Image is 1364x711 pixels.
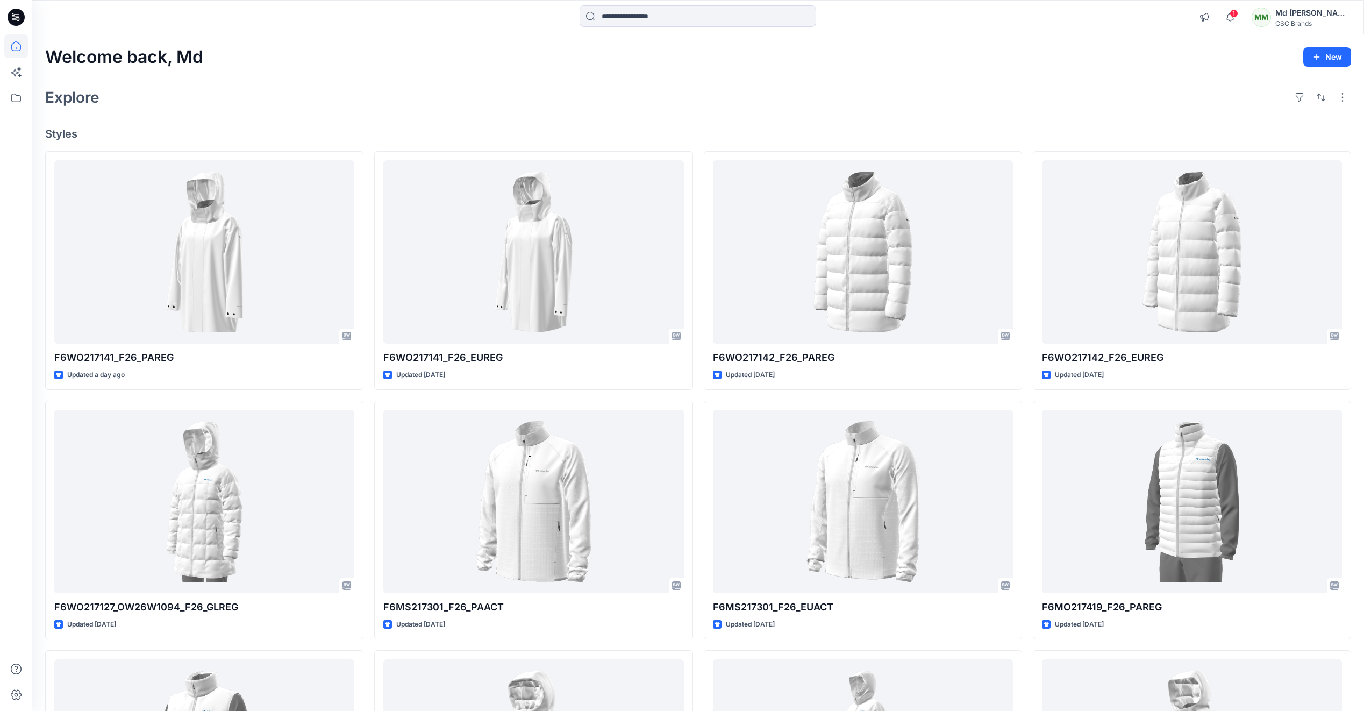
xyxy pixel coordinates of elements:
[383,350,683,365] p: F6WO217141_F26_EUREG
[1275,6,1351,19] div: Md [PERSON_NAME]
[726,619,775,630] p: Updated [DATE]
[1252,8,1271,27] div: MM
[1042,410,1342,593] a: F6MO217419_F26_PAREG
[713,350,1013,365] p: F6WO217142_F26_PAREG
[383,410,683,593] a: F6MS217301_F26_PAACT
[54,350,354,365] p: F6WO217141_F26_PAREG
[1042,160,1342,344] a: F6WO217142_F26_EUREG
[713,600,1013,615] p: F6MS217301_F26_EUACT
[383,160,683,344] a: F6WO217141_F26_EUREG
[54,410,354,593] a: F6WO217127_OW26W1094_F26_GLREG
[713,160,1013,344] a: F6WO217142_F26_PAREG
[54,600,354,615] p: F6WO217127_OW26W1094_F26_GLREG
[45,127,1351,140] h4: Styles
[67,619,116,630] p: Updated [DATE]
[1275,19,1351,27] div: CSC Brands
[1230,9,1238,18] span: 1
[1042,350,1342,365] p: F6WO217142_F26_EUREG
[396,619,445,630] p: Updated [DATE]
[45,89,99,106] h2: Explore
[383,600,683,615] p: F6MS217301_F26_PAACT
[1055,369,1104,381] p: Updated [DATE]
[1055,619,1104,630] p: Updated [DATE]
[713,410,1013,593] a: F6MS217301_F26_EUACT
[1042,600,1342,615] p: F6MO217419_F26_PAREG
[1303,47,1351,67] button: New
[54,160,354,344] a: F6WO217141_F26_PAREG
[67,369,125,381] p: Updated a day ago
[45,47,203,67] h2: Welcome back, Md
[396,369,445,381] p: Updated [DATE]
[726,369,775,381] p: Updated [DATE]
